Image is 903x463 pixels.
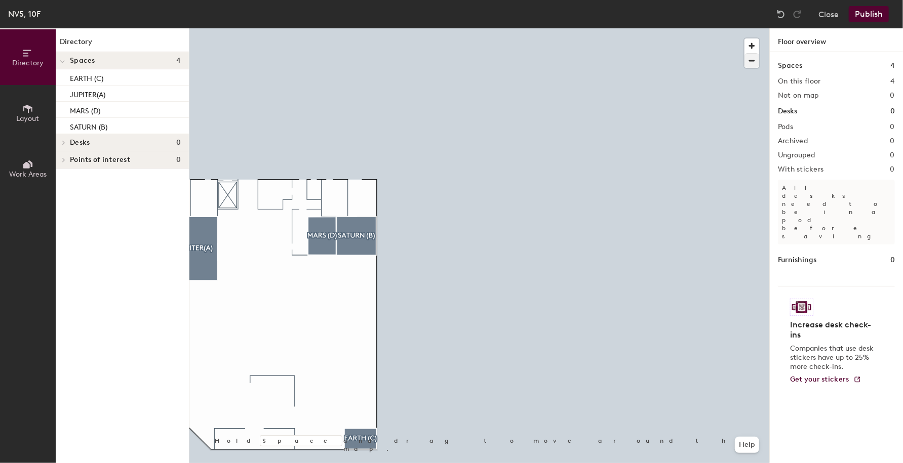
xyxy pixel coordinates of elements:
[770,28,903,52] h1: Floor overview
[790,375,861,384] a: Get your stickers
[790,320,877,340] h4: Increase desk check-ins
[8,8,41,20] div: NV5, 10F
[890,60,895,71] h1: 4
[818,6,839,22] button: Close
[778,151,815,159] h2: Ungrouped
[176,156,181,164] span: 0
[9,170,47,179] span: Work Areas
[778,92,819,100] h2: Not on map
[778,165,824,174] h2: With stickers
[778,106,797,117] h1: Desks
[792,9,802,19] img: Redo
[891,77,895,86] h2: 4
[70,88,105,99] p: JUPITER(A)
[890,137,895,145] h2: 0
[778,60,802,71] h1: Spaces
[70,104,100,115] p: MARS (D)
[849,6,889,22] button: Publish
[890,106,895,117] h1: 0
[70,156,130,164] span: Points of interest
[890,255,895,266] h1: 0
[778,137,808,145] h2: Archived
[776,9,786,19] img: Undo
[778,180,895,244] p: All desks need to be in a pod before saving
[12,59,44,67] span: Directory
[70,57,95,65] span: Spaces
[56,36,189,52] h1: Directory
[778,123,793,131] h2: Pods
[70,71,103,83] p: EARTH (C)
[790,375,849,384] span: Get your stickers
[890,123,895,131] h2: 0
[70,139,90,147] span: Desks
[176,139,181,147] span: 0
[890,151,895,159] h2: 0
[778,255,816,266] h1: Furnishings
[176,57,181,65] span: 4
[890,165,895,174] h2: 0
[790,344,877,371] p: Companies that use desk stickers have up to 25% more check-ins.
[735,437,759,453] button: Help
[778,77,821,86] h2: On this floor
[890,92,895,100] h2: 0
[790,299,813,316] img: Sticker logo
[17,114,40,123] span: Layout
[70,120,107,132] p: SATURN (B)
